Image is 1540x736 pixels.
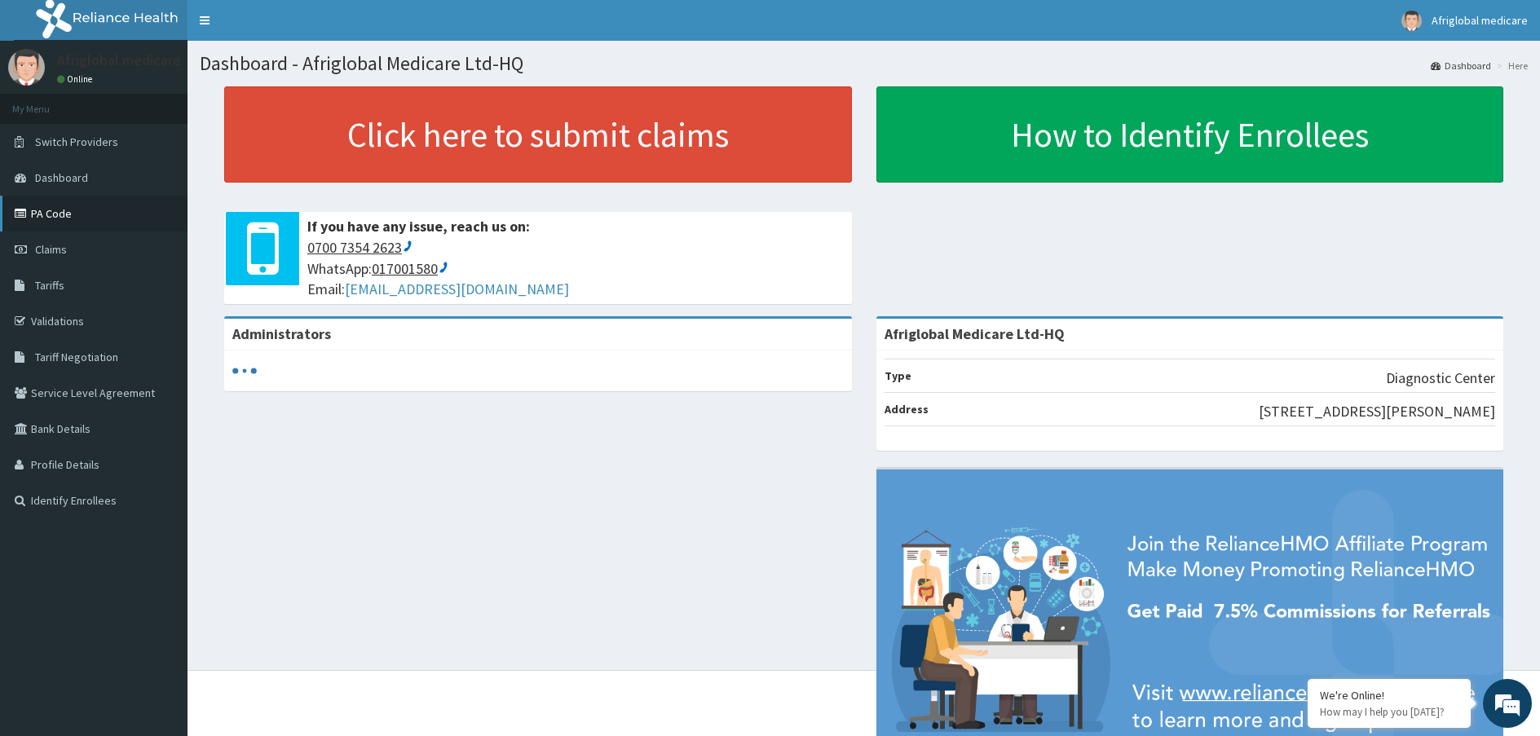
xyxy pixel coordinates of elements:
[8,49,45,86] img: User Image
[307,217,530,236] b: If you have any issue, reach us on:
[885,402,929,416] b: Address
[1401,11,1422,31] img: User Image
[1259,401,1495,422] p: [STREET_ADDRESS][PERSON_NAME]
[885,368,911,383] b: Type
[35,170,88,185] span: Dashboard
[1493,59,1528,73] li: Here
[57,53,181,68] p: Afriglobal medicare
[232,324,331,343] b: Administrators
[57,73,96,85] a: Online
[1432,13,1528,28] span: Afriglobal medicare
[35,278,64,293] span: Tariffs
[885,324,1065,343] strong: Afriglobal Medicare Ltd-HQ
[345,280,569,298] a: [EMAIL_ADDRESS][DOMAIN_NAME]
[200,53,1528,74] h1: Dashboard - Afriglobal Medicare Ltd-HQ
[35,134,118,149] span: Switch Providers
[307,238,413,257] ctc: Call 0700 7354 2623 with Linkus Desktop Client
[35,242,67,257] span: Claims
[232,359,257,383] svg: audio-loading
[1431,59,1491,73] a: Dashboard
[372,259,449,278] ctc: Call 017001580 with Linkus Desktop Client
[307,238,402,257] ctcspan: 0700 7354 2623
[1320,705,1458,719] p: How may I help you today?
[224,86,852,183] a: Click here to submit claims
[307,237,844,300] span: WhatsApp: Email:
[876,86,1504,183] a: How to Identify Enrollees
[372,259,438,278] ctcspan: 017001580
[35,350,118,364] span: Tariff Negotiation
[1320,688,1458,703] div: We're Online!
[1386,368,1495,389] p: Diagnostic Center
